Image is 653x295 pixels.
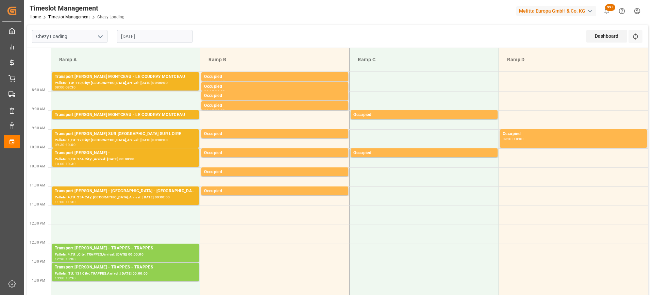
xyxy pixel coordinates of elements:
div: Melitta Europa GmbH & Co. KG [516,6,596,16]
div: - [65,200,66,203]
div: - [65,277,66,280]
span: 9:30 AM [32,126,45,130]
a: Home [30,15,41,19]
div: - [214,137,215,141]
div: 08:30 [215,90,225,93]
div: 08:30 [66,86,76,89]
div: - [214,176,215,179]
div: Occupied [204,83,346,90]
button: open menu [95,31,105,42]
div: Pallets: ,TU: 60,City: [GEOGRAPHIC_DATA],Arrival: [DATE] 00:00:00 [55,118,196,124]
div: - [65,258,66,261]
div: 11:00 [204,195,214,198]
div: 08:15 [215,80,225,83]
div: Occupied [204,169,346,176]
span: 12:30 PM [30,241,45,244]
span: 1:00 PM [32,260,45,263]
div: 09:30 [503,137,513,141]
span: 12:00 PM [30,222,45,225]
div: Occupied [204,150,346,157]
div: 10:00 [514,137,523,141]
div: 09:45 [215,137,225,141]
div: - [214,99,215,102]
div: 10:00 [66,143,76,146]
span: 10:00 AM [30,145,45,149]
span: 10:30 AM [30,164,45,168]
div: - [214,109,215,112]
span: 11:30 AM [30,202,45,206]
div: - [65,162,66,165]
div: Timeslot Management [30,3,124,13]
div: 08:45 [215,99,225,102]
div: 12:30 [55,258,65,261]
div: - [363,118,364,121]
div: 08:30 [204,99,214,102]
input: DD-MM-YYYY [117,30,192,43]
div: Ramp B [206,53,344,66]
button: show 100 new notifications [599,3,614,19]
div: Dashboard [586,30,627,43]
div: 09:15 [364,118,374,121]
div: Pallets: 3,TU: 164,City: ,Arrival: [DATE] 00:00:00 [55,157,196,162]
input: Type to search/select [32,30,107,43]
div: 13:00 [55,277,65,280]
div: Pallets: ,TU: 131,City: TRAPPES,Arrival: [DATE] 00:00:00 [55,271,196,277]
div: 11:00 [55,200,65,203]
div: 09:00 [353,118,363,121]
div: - [65,143,66,146]
span: 1:30 PM [32,279,45,282]
span: 9:00 AM [32,107,45,111]
div: Pallets: 4,TU: 234,City: [GEOGRAPHIC_DATA],Arrival: [DATE] 00:00:00 [55,195,196,200]
div: Occupied [204,131,346,137]
div: 10:30 [66,162,76,165]
span: 11:00 AM [30,183,45,187]
div: 08:00 [55,86,65,89]
div: 08:15 [204,90,214,93]
div: 10:15 [215,157,225,160]
div: 11:15 [215,195,225,198]
div: - [214,80,215,83]
span: 99+ [605,4,615,11]
div: Occupied [353,112,495,118]
div: 10:00 [55,162,65,165]
div: 08:45 [204,109,214,112]
div: Transport [PERSON_NAME] SUR [GEOGRAPHIC_DATA] SUR LOIRE [55,131,196,137]
div: - [214,90,215,93]
div: - [363,157,364,160]
div: Pallets: ,TU: 110,City: [GEOGRAPHIC_DATA],Arrival: [DATE] 00:00:00 [55,80,196,86]
div: Occupied [353,150,495,157]
div: Ramp A [56,53,195,66]
a: Timeslot Management [48,15,90,19]
div: 10:15 [364,157,374,160]
div: 10:00 [204,157,214,160]
div: - [214,157,215,160]
div: Transport [PERSON_NAME] MONTCEAU - LE COUDRAY MONTCEAU [55,73,196,80]
div: 08:00 [204,80,214,83]
div: 13:30 [66,277,76,280]
div: - [214,195,215,198]
div: Ramp C [355,53,493,66]
button: Help Center [614,3,630,19]
div: Occupied [204,73,346,80]
div: Pallets: 1,TU: 12,City: [GEOGRAPHIC_DATA],Arrival: [DATE] 00:00:00 [55,137,196,143]
div: Transport [PERSON_NAME] - TRAPPES - TRAPPES [55,245,196,252]
div: 10:45 [215,176,225,179]
div: 13:00 [66,258,76,261]
div: Occupied [204,102,346,109]
div: Occupied [204,93,346,99]
span: 8:30 AM [32,88,45,92]
div: Transport [PERSON_NAME] - TRAPPES - TRAPPES [55,264,196,271]
div: Transport [PERSON_NAME] - [55,150,196,157]
div: Occupied [503,131,644,137]
button: Melitta Europa GmbH & Co. KG [516,4,599,17]
div: - [513,137,514,141]
div: 10:00 [353,157,363,160]
div: 09:30 [204,137,214,141]
div: 10:30 [204,176,214,179]
div: 11:30 [66,200,76,203]
div: 09:30 [55,143,65,146]
div: Transport [PERSON_NAME] MONTCEAU - LE COUDRAY MONTCEAU [55,112,196,118]
div: Ramp D [504,53,642,66]
div: Occupied [204,188,346,195]
div: 09:00 [215,109,225,112]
